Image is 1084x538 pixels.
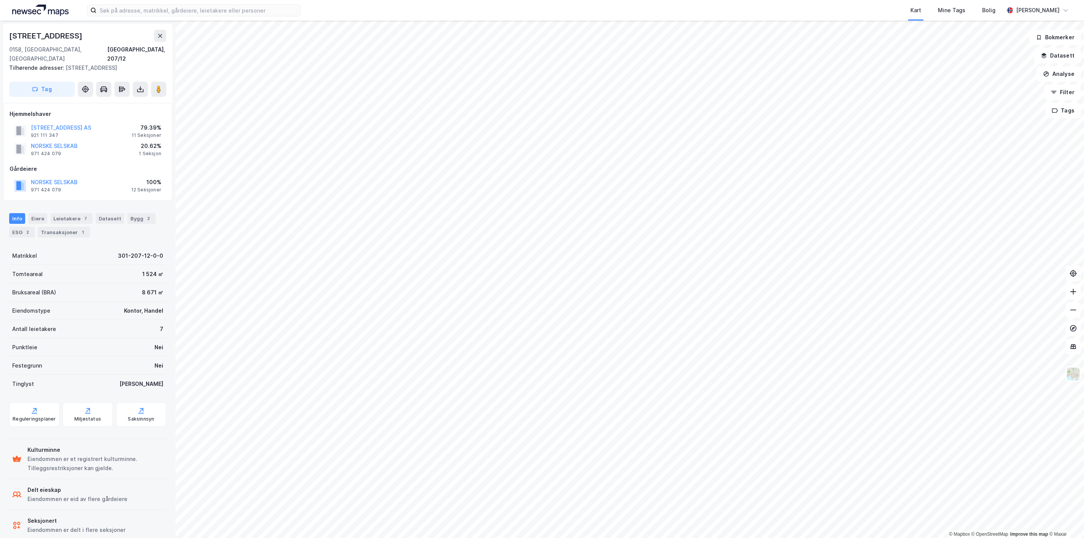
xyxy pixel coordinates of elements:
[79,228,87,236] div: 1
[12,251,37,260] div: Matrikkel
[1010,532,1048,537] a: Improve this map
[139,151,161,157] div: 1 Seksjon
[118,251,163,260] div: 301-207-12-0-0
[127,213,156,224] div: Bygg
[9,63,160,72] div: [STREET_ADDRESS]
[1034,48,1081,63] button: Datasett
[31,151,61,157] div: 971 424 079
[38,227,90,238] div: Transaksjoner
[124,306,163,315] div: Kontor, Handel
[1029,30,1081,45] button: Bokmerker
[50,213,93,224] div: Leietakere
[154,361,163,370] div: Nei
[9,227,35,238] div: ESG
[119,379,163,389] div: [PERSON_NAME]
[132,132,161,138] div: 11 Seksjoner
[1045,103,1081,118] button: Tags
[12,379,34,389] div: Tinglyst
[938,6,965,15] div: Mine Tags
[12,5,69,16] img: logo.a4113a55bc3d86da70a041830d287a7e.svg
[27,525,125,535] div: Eiendommen er delt i flere seksjoner
[27,516,125,525] div: Seksjonert
[96,213,124,224] div: Datasett
[27,454,163,473] div: Eiendommen er et registrert kulturminne. Tilleggsrestriksjoner kan gjelde.
[10,164,166,173] div: Gårdeiere
[982,6,996,15] div: Bolig
[12,361,42,370] div: Festegrunn
[27,495,127,504] div: Eiendommen er eid av flere gårdeiere
[9,64,66,71] span: Tilhørende adresser:
[27,445,163,454] div: Kulturminne
[82,215,90,222] div: 7
[971,532,1008,537] a: OpenStreetMap
[154,343,163,352] div: Nei
[131,187,161,193] div: 12 Seksjoner
[13,416,56,422] div: Reguleringsplaner
[128,416,154,422] div: Saksinnsyn
[108,45,167,63] div: [GEOGRAPHIC_DATA], 207/12
[24,228,32,236] div: 2
[145,215,153,222] div: 2
[12,288,56,297] div: Bruksareal (BRA)
[1066,367,1081,381] img: Z
[142,270,163,279] div: 1 524 ㎡
[31,132,58,138] div: 921 111 347
[949,532,970,537] a: Mapbox
[131,178,161,187] div: 100%
[12,324,56,334] div: Antall leietakere
[10,109,166,119] div: Hjemmelshaver
[12,306,50,315] div: Eiendomstype
[160,324,163,334] div: 7
[28,213,47,224] div: Eiere
[31,187,61,193] div: 971 424 079
[12,270,43,279] div: Tomteareal
[142,288,163,297] div: 8 671 ㎡
[27,485,127,495] div: Delt eieskap
[139,141,161,151] div: 20.62%
[1016,6,1060,15] div: [PERSON_NAME]
[1046,501,1084,538] iframe: Chat Widget
[9,30,84,42] div: [STREET_ADDRESS]
[9,45,108,63] div: 0158, [GEOGRAPHIC_DATA], [GEOGRAPHIC_DATA]
[74,416,101,422] div: Miljøstatus
[1044,85,1081,100] button: Filter
[12,343,37,352] div: Punktleie
[9,82,75,97] button: Tag
[9,213,25,224] div: Info
[910,6,921,15] div: Kart
[96,5,300,16] input: Søk på adresse, matrikkel, gårdeiere, leietakere eller personer
[1037,66,1081,82] button: Analyse
[132,123,161,132] div: 79.39%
